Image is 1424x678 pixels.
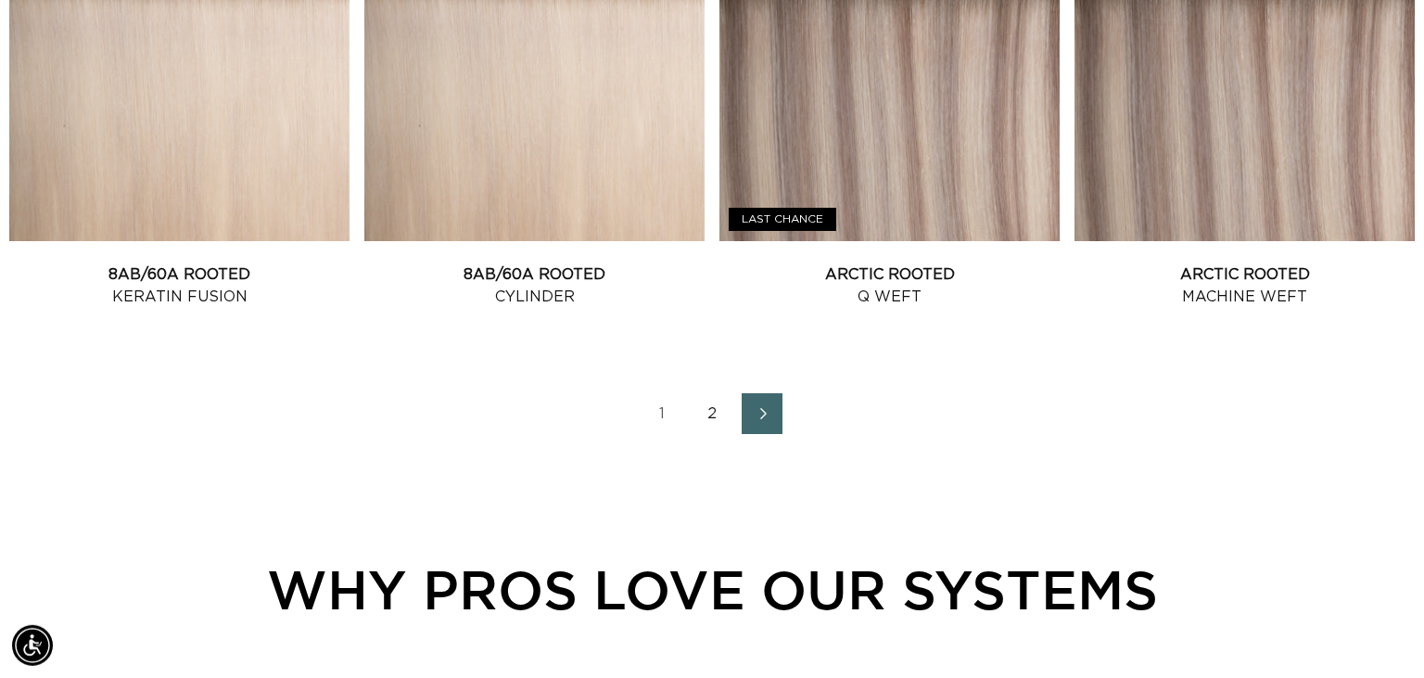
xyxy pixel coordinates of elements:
[742,393,782,434] a: Next page
[1074,263,1415,308] a: Arctic Rooted Machine Weft
[642,393,682,434] a: Page 1
[12,625,53,666] div: Accessibility Menu
[719,263,1060,308] a: Arctic Rooted Q Weft
[9,393,1415,434] nav: Pagination
[9,263,350,308] a: 8AB/60A Rooted Keratin Fusion
[1331,589,1424,678] iframe: Chat Widget
[364,263,705,308] a: 8AB/60A Rooted Cylinder
[692,393,732,434] a: Page 2
[111,549,1313,630] div: WHY PROS LOVE OUR SYSTEMS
